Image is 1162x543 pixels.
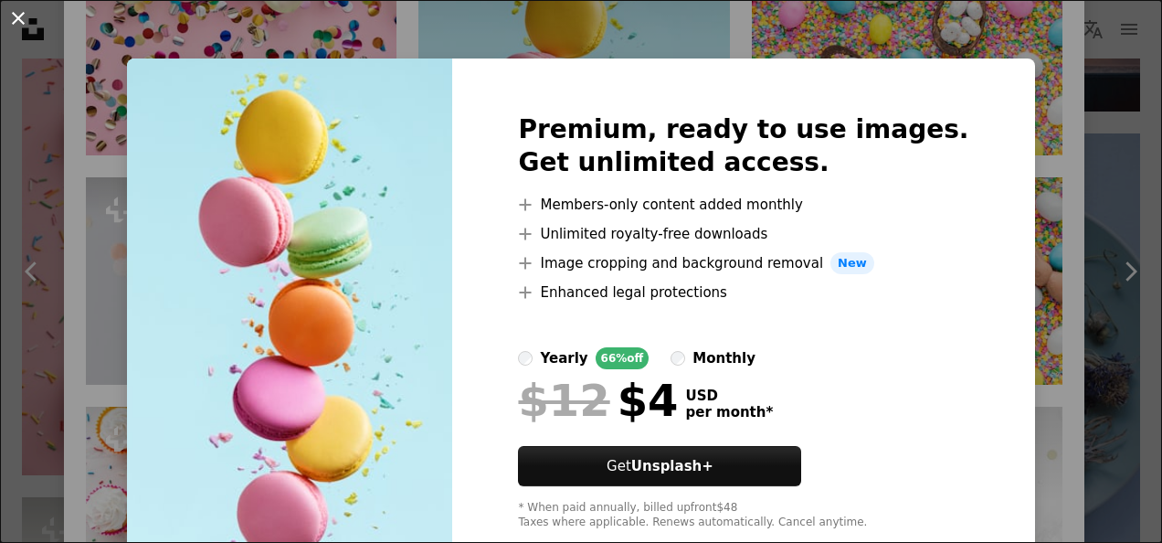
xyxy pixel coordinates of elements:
[596,347,650,369] div: 66% off
[518,194,968,216] li: Members-only content added monthly
[671,351,685,366] input: monthly
[692,347,755,369] div: monthly
[518,282,968,303] li: Enhanced legal protections
[830,252,874,274] span: New
[518,252,968,274] li: Image cropping and background removal
[518,446,801,486] button: GetUnsplash+
[518,501,968,530] div: * When paid annually, billed upfront $48 Taxes where applicable. Renews automatically. Cancel any...
[685,388,773,404] span: USD
[685,404,773,421] span: per month *
[540,347,587,369] div: yearly
[518,223,968,245] li: Unlimited royalty-free downloads
[518,377,678,424] div: $4
[518,113,968,179] h2: Premium, ready to use images. Get unlimited access.
[518,351,533,366] input: yearly66%off
[631,458,713,474] strong: Unsplash+
[518,377,609,424] span: $12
